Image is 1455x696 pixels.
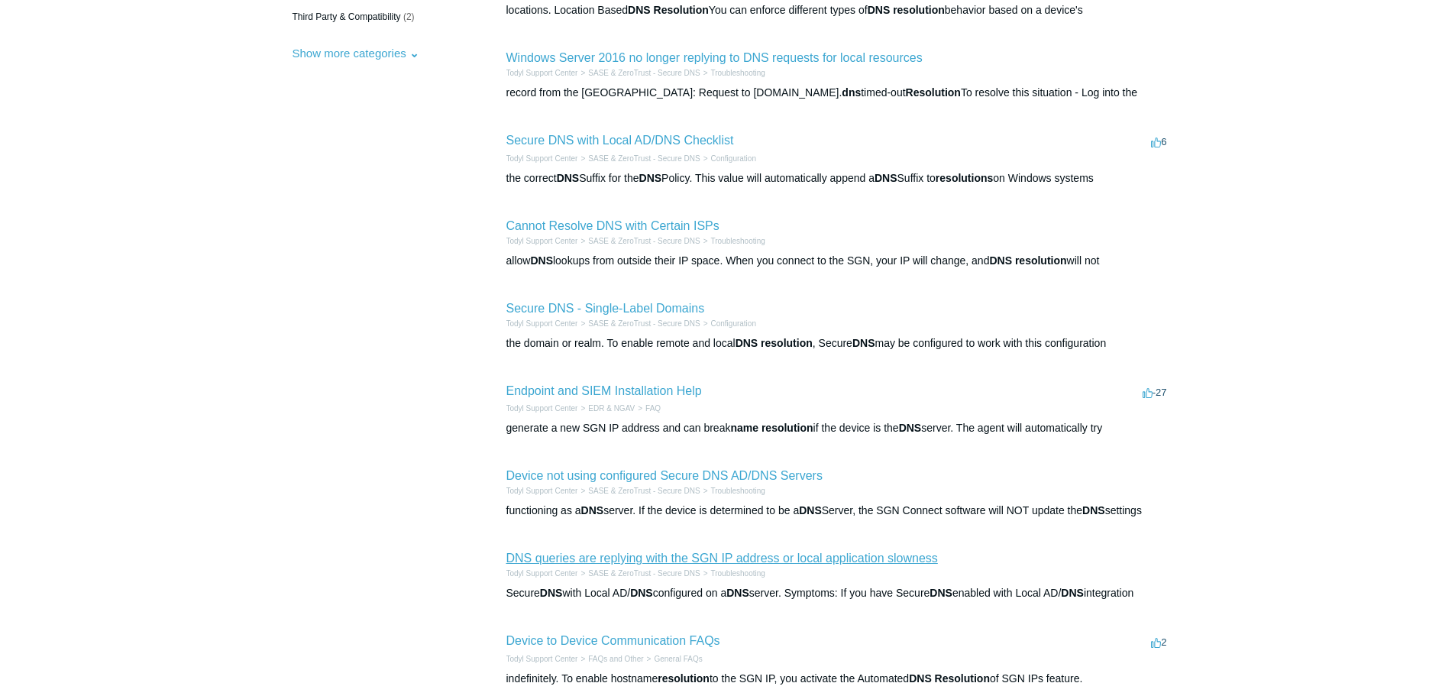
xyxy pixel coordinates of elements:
em: DNS [868,4,891,16]
em: DNS [540,587,563,599]
li: SASE & ZeroTrust - Secure DNS [577,153,700,164]
a: General FAQs [654,655,702,663]
li: Configuration [700,153,756,164]
em: DNS [639,172,662,184]
em: DNS [852,337,875,349]
span: -27 [1143,387,1167,398]
em: resolutions [936,172,993,184]
em: dns [842,86,861,99]
em: DNS [875,172,897,184]
li: FAQ [635,403,661,414]
em: DNS [909,672,932,685]
li: FAQs and Other [577,653,643,665]
a: Todyl Support Center [506,154,578,163]
li: Todyl Support Center [506,485,578,497]
button: Show more categories [285,39,427,67]
em: DNS [930,587,952,599]
em: resolution [658,672,710,685]
li: Troubleshooting [700,568,765,579]
li: Troubleshooting [700,67,765,79]
li: Troubleshooting [700,485,765,497]
li: SASE & ZeroTrust - Secure DNS [577,568,700,579]
a: Troubleshooting [710,487,765,495]
a: Troubleshooting [710,237,765,245]
span: (2) [403,11,415,22]
em: DNS [557,172,580,184]
em: DNS [1082,504,1105,516]
span: 6 [1151,136,1166,147]
a: Device to Device Communication FAQs [506,634,720,647]
em: DNS [899,422,922,434]
em: name [730,422,758,434]
span: 2 [1151,636,1166,648]
li: Configuration [700,318,756,329]
a: Todyl Support Center [506,237,578,245]
a: FAQs and Other [588,655,643,663]
a: Secure DNS - Single-Label Domains [506,302,705,315]
em: resolution [761,337,813,349]
div: Secure with Local AD/ configured on a server. Symptoms: If you have Secure enabled with Local AD/... [506,585,1171,601]
a: Todyl Support Center [506,404,578,413]
a: EDR & NGAV [588,404,635,413]
em: DNS [530,254,553,267]
em: DNS [726,587,749,599]
em: Resolution [935,672,990,685]
li: Todyl Support Center [506,67,578,79]
div: generate a new SGN IP address and can break if the device is the server. The agent will automatic... [506,420,1171,436]
li: Todyl Support Center [506,568,578,579]
em: DNS [1061,587,1084,599]
div: allow lookups from outside their IP space. When you connect to the SGN, your IP will change, and ... [506,253,1171,269]
a: Configuration [710,319,755,328]
a: Todyl Support Center [506,569,578,578]
a: SASE & ZeroTrust - Secure DNS [588,319,700,328]
a: SASE & ZeroTrust - Secure DNS [588,569,700,578]
li: Todyl Support Center [506,153,578,164]
a: Third Party & Compatibility (2) [285,2,462,31]
em: resolution [1015,254,1067,267]
em: resolution [893,4,945,16]
li: Troubleshooting [700,235,765,247]
a: SASE & ZeroTrust - Secure DNS [588,237,700,245]
em: DNS [989,254,1012,267]
a: SASE & ZeroTrust - Secure DNS [588,154,700,163]
div: indefinitely. To enable hostname to the SGN IP, you activate the Automated of SGN IPs feature. [506,671,1171,687]
a: Todyl Support Center [506,487,578,495]
div: locations. Location Based You can enforce different types of behavior based on a device's [506,2,1171,18]
li: Todyl Support Center [506,318,578,329]
em: DNS [630,587,653,599]
li: EDR & NGAV [577,403,635,414]
li: Todyl Support Center [506,235,578,247]
li: SASE & ZeroTrust - Secure DNS [577,318,700,329]
a: Configuration [710,154,755,163]
a: Secure DNS with Local AD/DNS Checklist [506,134,734,147]
a: Todyl Support Center [506,69,578,77]
a: FAQ [645,404,661,413]
em: resolution [761,422,813,434]
em: Resolution [654,4,709,16]
a: Troubleshooting [710,69,765,77]
a: Todyl Support Center [506,655,578,663]
a: Windows Server 2016 no longer replying to DNS requests for local resources [506,51,923,64]
li: General FAQs [644,653,703,665]
div: record from the [GEOGRAPHIC_DATA]: Request to [DOMAIN_NAME]. timed-out To resolve this situation ... [506,85,1171,101]
em: DNS [799,504,822,516]
em: DNS [736,337,758,349]
div: the correct Suffix for the Policy. This value will automatically append a Suffix to on Windows sy... [506,170,1171,186]
em: DNS [628,4,651,16]
em: Resolution [906,86,961,99]
a: Cannot Resolve DNS with Certain ISPs [506,219,719,232]
li: SASE & ZeroTrust - Secure DNS [577,485,700,497]
li: SASE & ZeroTrust - Secure DNS [577,235,700,247]
a: DNS queries are replying with the SGN IP address or local application slowness [506,552,938,565]
a: Device not using configured Secure DNS AD/DNS Servers [506,469,823,482]
div: functioning as a server. If the device is determined to be a Server, the SGN Connect software wil... [506,503,1171,519]
a: SASE & ZeroTrust - Secure DNS [588,69,700,77]
a: Troubleshooting [710,569,765,578]
a: SASE & ZeroTrust - Secure DNS [588,487,700,495]
div: the domain or realm. To enable remote and local , Secure may be configured to work with this conf... [506,335,1171,351]
li: Todyl Support Center [506,403,578,414]
span: Third Party & Compatibility [293,11,401,22]
li: Todyl Support Center [506,653,578,665]
a: Todyl Support Center [506,319,578,328]
a: Endpoint and SIEM Installation Help [506,384,702,397]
